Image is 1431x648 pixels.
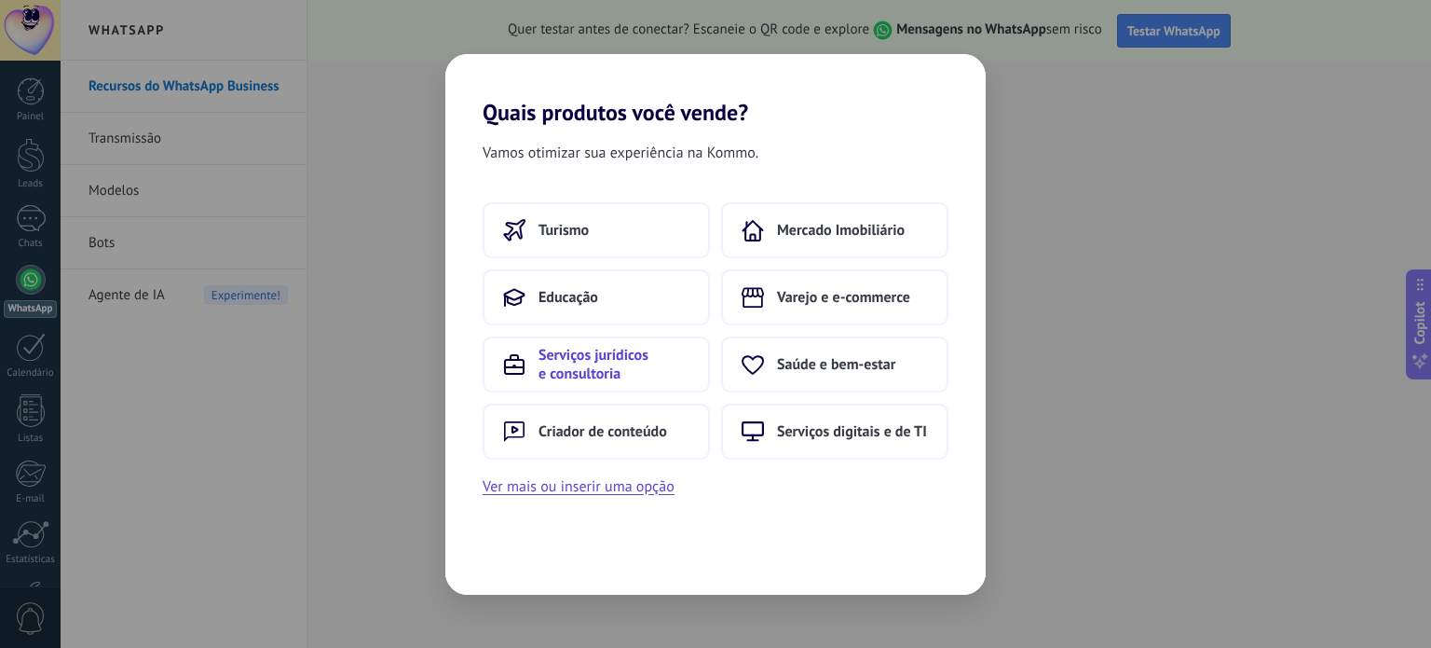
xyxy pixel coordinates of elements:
span: Vamos otimizar sua experiência na Kommo. [483,141,758,165]
span: Mercado Imobiliário [777,221,905,240]
span: Serviços jurídicos e consultoria [538,346,689,383]
button: Educação [483,269,710,325]
h2: Quais produtos você vende? [445,54,986,126]
button: Mercado Imobiliário [721,202,948,258]
button: Turismo [483,202,710,258]
button: Criador de conteúdo [483,404,710,460]
span: Criador de conteúdo [538,422,667,441]
span: Saúde e bem-estar [777,355,895,374]
button: Saúde e bem-estar [721,337,948,393]
button: Serviços jurídicos e consultoria [483,337,710,393]
span: Turismo [538,221,589,240]
span: Varejo e e-commerce [777,288,910,307]
button: Serviços digitais e de TI [721,404,948,460]
button: Varejo e e-commerce [721,269,948,325]
span: Serviços digitais e de TI [777,422,927,441]
span: Educação [538,288,598,307]
button: Ver mais ou inserir uma opção [483,475,675,499]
